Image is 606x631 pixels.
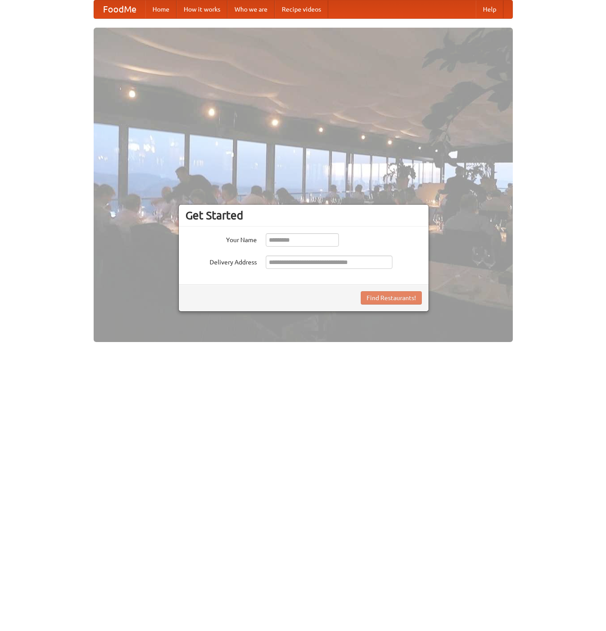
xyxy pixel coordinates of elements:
[177,0,227,18] a: How it works
[186,233,257,244] label: Your Name
[361,291,422,305] button: Find Restaurants!
[186,209,422,222] h3: Get Started
[476,0,503,18] a: Help
[94,0,145,18] a: FoodMe
[227,0,275,18] a: Who we are
[186,256,257,267] label: Delivery Address
[275,0,328,18] a: Recipe videos
[145,0,177,18] a: Home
